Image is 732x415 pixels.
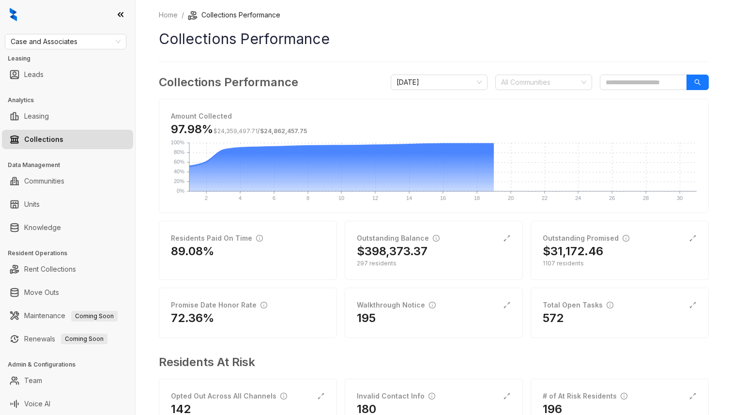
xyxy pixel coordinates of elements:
[306,195,309,201] text: 8
[2,394,133,414] li: Voice AI
[8,249,135,258] h3: Resident Operations
[171,122,307,137] h3: 97.98%
[433,235,440,242] span: info-circle
[205,195,208,201] text: 2
[542,195,548,201] text: 22
[2,195,133,214] li: Units
[357,310,376,326] h2: 195
[357,300,436,310] div: Walkthrough Notice
[273,195,275,201] text: 6
[2,171,133,191] li: Communities
[24,107,49,126] a: Leasing
[543,259,697,268] div: 1107 residents
[24,329,107,349] a: RenewalsComing Soon
[174,169,184,174] text: 40%
[11,34,121,49] span: Case and Associates
[396,75,482,90] span: August 2025
[543,233,629,244] div: Outstanding Promised
[2,371,133,390] li: Team
[2,260,133,279] li: Rent Collections
[503,234,511,242] span: expand-alt
[24,195,40,214] a: Units
[171,391,287,401] div: Opted Out Across All Channels
[24,371,42,390] a: Team
[440,195,446,201] text: 16
[188,10,280,20] li: Collections Performance
[8,96,135,105] h3: Analytics
[372,195,378,201] text: 12
[256,235,263,242] span: info-circle
[24,260,76,279] a: Rent Collections
[2,283,133,302] li: Move Outs
[171,244,214,259] h2: 89.08%
[24,218,61,237] a: Knowledge
[24,394,50,414] a: Voice AI
[171,139,184,145] text: 100%
[543,300,613,310] div: Total Open Tasks
[317,392,325,400] span: expand-alt
[689,392,697,400] span: expand-alt
[213,127,258,135] span: $24,359,497.71
[174,149,184,155] text: 80%
[159,354,701,371] h3: Residents At Risk
[623,235,629,242] span: info-circle
[575,195,581,201] text: 24
[508,195,514,201] text: 20
[8,54,135,63] h3: Leasing
[643,195,649,201] text: 28
[174,178,184,184] text: 20%
[61,334,107,344] span: Coming Soon
[177,188,184,194] text: 0%
[503,301,511,309] span: expand-alt
[609,195,615,201] text: 26
[2,218,133,237] li: Knowledge
[428,393,435,400] span: info-circle
[2,65,133,84] li: Leads
[24,283,59,302] a: Move Outs
[338,195,344,201] text: 10
[10,8,17,21] img: logo
[694,79,701,86] span: search
[406,195,412,201] text: 14
[607,302,613,308] span: info-circle
[429,302,436,308] span: info-circle
[474,195,480,201] text: 18
[280,393,287,400] span: info-circle
[8,161,135,169] h3: Data Management
[24,65,44,84] a: Leads
[357,244,427,259] h2: $398,373.37
[260,127,307,135] span: $24,862,457.75
[2,107,133,126] li: Leasing
[171,112,232,120] strong: Amount Collected
[171,233,263,244] div: Residents Paid On Time
[2,130,133,149] li: Collections
[689,234,697,242] span: expand-alt
[357,233,440,244] div: Outstanding Balance
[689,301,697,309] span: expand-alt
[2,306,133,325] li: Maintenance
[8,360,135,369] h3: Admin & Configurations
[171,310,214,326] h2: 72.36%
[357,391,435,401] div: Invalid Contact Info
[357,259,511,268] div: 297 residents
[2,329,133,349] li: Renewals
[621,393,627,400] span: info-circle
[239,195,242,201] text: 4
[24,130,63,149] a: Collections
[543,391,627,401] div: # of At Risk Residents
[503,392,511,400] span: expand-alt
[159,74,298,91] h3: Collections Performance
[159,28,709,50] h1: Collections Performance
[71,311,118,322] span: Coming Soon
[24,171,64,191] a: Communities
[174,159,184,165] text: 60%
[157,10,180,20] a: Home
[182,10,184,20] li: /
[171,300,267,310] div: Promise Date Honor Rate
[543,310,564,326] h2: 572
[543,244,603,259] h2: $31,172.46
[260,302,267,308] span: info-circle
[213,127,307,135] span: /
[677,195,683,201] text: 30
